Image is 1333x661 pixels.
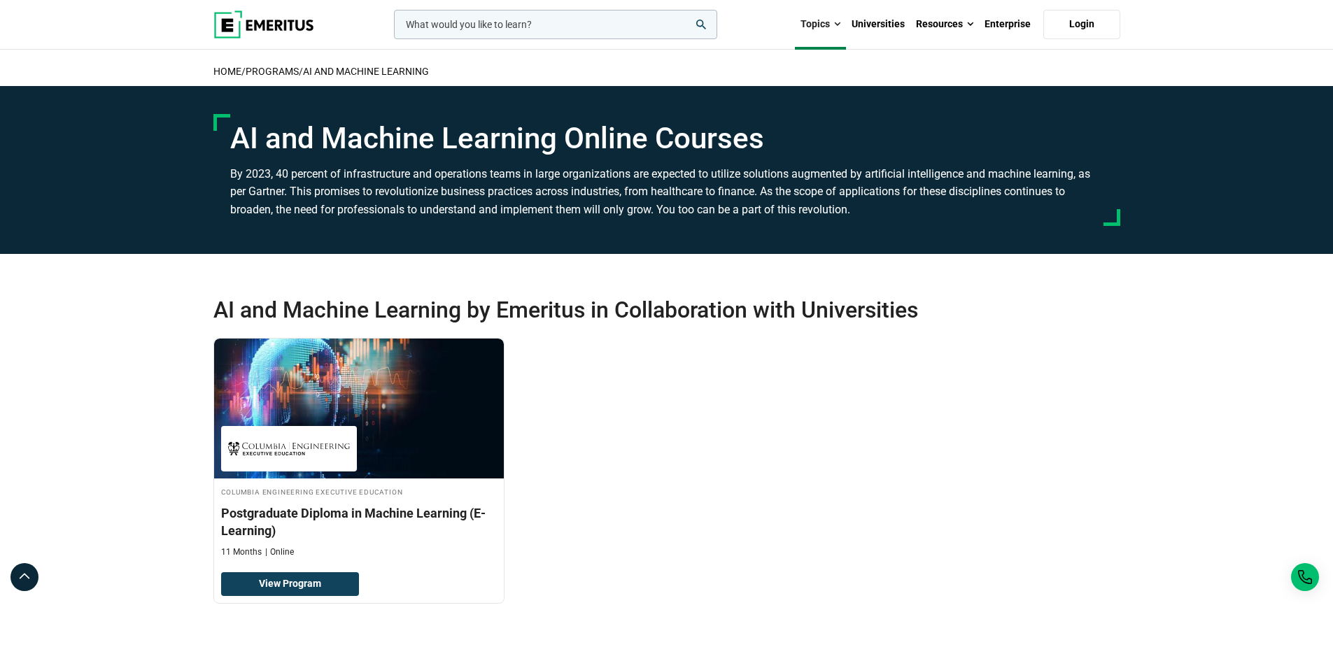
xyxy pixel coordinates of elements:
[221,546,262,558] p: 11 Months
[230,121,1103,156] h1: AI and Machine Learning Online Courses
[230,165,1103,219] p: By 2023, 40 percent of infrastructure and operations teams in large organizations are expected to...
[213,57,1120,86] h2: / /
[394,10,717,39] input: woocommerce-product-search-field-0
[213,296,1029,324] h2: AI and Machine Learning by Emeritus in Collaboration with Universities
[246,66,299,77] a: Programs
[214,339,504,565] a: AI and Machine Learning Course by Columbia Engineering Executive Education - Columbia Engineering...
[221,504,497,539] h3: Postgraduate Diploma in Machine Learning (E-Learning)
[221,485,497,497] h4: Columbia Engineering Executive Education
[228,433,350,464] img: Columbia Engineering Executive Education
[265,546,294,558] p: Online
[221,572,359,596] a: View Program
[213,66,241,77] a: home
[214,339,504,478] img: Postgraduate Diploma in Machine Learning (E-Learning) | Online AI and Machine Learning Course
[1043,10,1120,39] a: Login
[303,66,429,77] a: AI and Machine Learning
